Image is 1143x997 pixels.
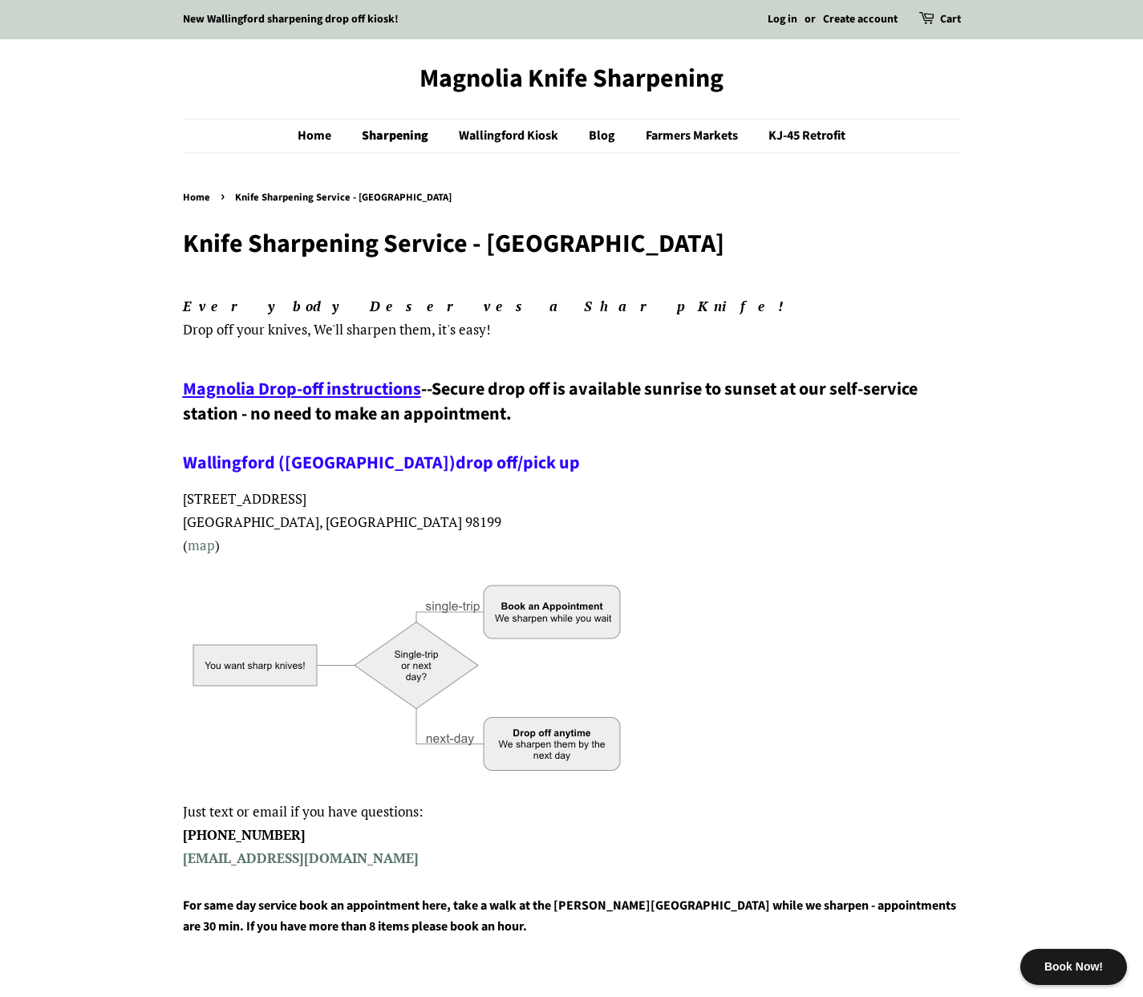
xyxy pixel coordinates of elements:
[298,120,347,152] a: Home
[183,896,961,937] h4: For same day service book an appointment here, take a walk at the [PERSON_NAME][GEOGRAPHIC_DATA] ...
[183,189,961,207] nav: breadcrumbs
[183,849,419,867] a: [EMAIL_ADDRESS][DOMAIN_NAME]
[183,376,918,476] span: Secure drop off is available sunrise to sunset at our self-service station - no need to make an a...
[447,120,574,152] a: Wallingford Kiosk
[421,376,432,402] span: --
[221,186,229,206] span: ›
[183,825,423,867] strong: [PHONE_NUMBER]
[183,489,501,554] span: [STREET_ADDRESS] [GEOGRAPHIC_DATA], [GEOGRAPHIC_DATA] 98199 ( )
[183,229,961,259] h1: Knife Sharpening Service - [GEOGRAPHIC_DATA]
[183,320,307,338] span: Drop off your knives
[350,120,444,152] a: Sharpening
[456,450,580,476] a: drop off/pick up
[940,10,961,30] a: Cart
[768,11,797,27] a: Log in
[183,800,961,870] p: Just text or email if you have questions:
[183,295,961,342] p: , We'll sharpen them, it's easy!
[577,120,631,152] a: Blog
[188,536,215,554] a: map
[805,10,816,30] li: or
[183,297,797,315] em: Everybody Deserves a Sharp Knife!
[183,376,421,402] a: Magnolia Drop-off instructions
[634,120,754,152] a: Farmers Markets
[823,11,898,27] a: Create account
[1020,949,1127,985] div: Book Now!
[183,11,399,27] a: New Wallingford sharpening drop off kiosk!
[183,450,456,476] a: Wallingford ([GEOGRAPHIC_DATA])
[183,190,214,205] a: Home
[183,63,961,94] a: Magnolia Knife Sharpening
[756,120,845,152] a: KJ-45 Retrofit
[235,190,456,205] span: Knife Sharpening Service - [GEOGRAPHIC_DATA]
